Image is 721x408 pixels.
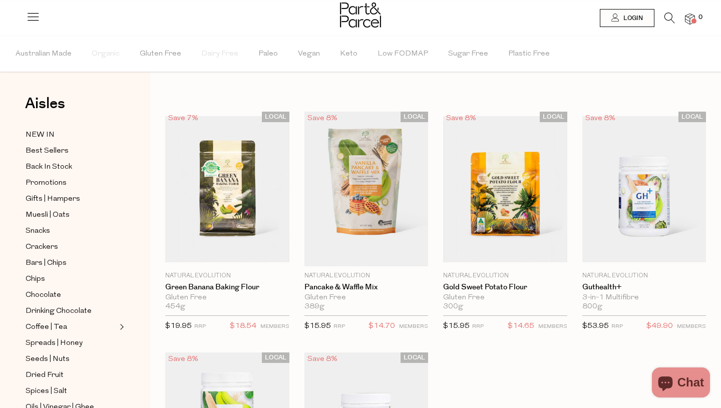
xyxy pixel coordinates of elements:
span: Gluten Free [140,37,181,72]
a: Spices | Salt [26,385,117,397]
span: Promotions [26,177,67,189]
span: Spreads | Honey [26,337,83,349]
span: Low FODMAP [378,37,428,72]
span: Australian Made [16,37,72,72]
p: Natural Evolution [165,271,289,280]
span: Dried Fruit [26,369,64,381]
span: Seeds | Nuts [26,353,70,365]
img: Green Banana Baking Flour [165,116,289,262]
small: MEMBERS [399,324,428,329]
a: Coffee | Tea [26,321,117,333]
span: LOCAL [540,112,567,122]
div: Save 8% [582,112,618,125]
a: Bars | Chips [26,257,117,269]
span: $14.70 [369,320,395,333]
a: Spreads | Honey [26,337,117,349]
a: Green Banana Baking Flour [165,283,289,292]
span: Back In Stock [26,161,72,173]
div: Save 8% [304,352,340,366]
div: Gluten Free [165,293,289,302]
a: Dried Fruit [26,369,117,381]
small: MEMBERS [677,324,706,329]
span: LOCAL [401,352,428,363]
span: 454g [165,302,185,311]
a: 0 [685,14,695,24]
img: Pancake & Waffle Mix [304,112,429,266]
img: Gold Sweet Potato Flour [443,116,567,262]
span: Crackers [26,241,58,253]
span: Best Sellers [26,145,69,157]
span: 389g [304,302,324,311]
span: Login [621,14,643,23]
a: Seeds | Nuts [26,353,117,365]
span: Vegan [298,37,320,72]
a: Guthealth+ [582,283,706,292]
div: Gluten Free [304,293,429,302]
div: Save 8% [443,112,479,125]
a: Back In Stock [26,161,117,173]
span: $14.65 [508,320,534,333]
span: $15.95 [304,322,331,330]
p: Natural Evolution [443,271,567,280]
a: Gifts | Hampers [26,193,117,205]
a: Promotions [26,177,117,189]
span: Chocolate [26,289,61,301]
span: 0 [696,13,705,22]
inbox-online-store-chat: Shopify online store chat [649,367,713,400]
span: Spices | Salt [26,385,67,397]
a: Drinking Chocolate [26,305,117,317]
a: Snacks [26,225,117,237]
small: MEMBERS [538,324,567,329]
a: Pancake & Waffle Mix [304,283,429,292]
a: Gold Sweet Potato Flour [443,283,567,292]
button: Expand/Collapse Coffee | Tea [117,321,124,333]
span: LOCAL [678,112,706,122]
span: $19.95 [165,322,192,330]
div: Save 8% [165,352,201,366]
a: Muesli | Oats [26,209,117,221]
span: 800g [582,302,602,311]
span: $49.90 [646,320,673,333]
p: Natural Evolution [582,271,706,280]
span: Keto [340,37,357,72]
small: RRP [472,324,484,329]
small: MEMBERS [260,324,289,329]
div: 3-in-1 Multifibre [582,293,706,302]
span: $53.95 [582,322,609,330]
span: 300g [443,302,463,311]
span: LOCAL [262,112,289,122]
p: Natural Evolution [304,271,429,280]
span: Muesli | Oats [26,209,70,221]
img: Guthealth+ [582,116,706,262]
span: Drinking Chocolate [26,305,92,317]
span: Plastic Free [508,37,550,72]
span: Chips [26,273,45,285]
span: Coffee | Tea [26,321,67,333]
span: Bars | Chips [26,257,67,269]
small: RRP [194,324,206,329]
span: Dairy Free [201,37,238,72]
span: Snacks [26,225,50,237]
span: Gifts | Hampers [26,193,80,205]
span: Organic [92,37,120,72]
span: Sugar Free [448,37,488,72]
div: Save 8% [304,112,340,125]
span: $18.54 [230,320,256,333]
a: Chocolate [26,289,117,301]
span: $15.95 [443,322,470,330]
a: Chips [26,273,117,285]
div: Gluten Free [443,293,567,302]
span: NEW IN [26,129,55,141]
img: Part&Parcel [340,3,381,28]
span: LOCAL [262,352,289,363]
a: Crackers [26,241,117,253]
span: LOCAL [401,112,428,122]
a: Aisles [25,96,65,121]
a: Login [600,9,654,27]
a: Best Sellers [26,145,117,157]
small: RRP [611,324,623,329]
a: NEW IN [26,129,117,141]
small: RRP [333,324,345,329]
span: Paleo [258,37,278,72]
div: Save 7% [165,112,201,125]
